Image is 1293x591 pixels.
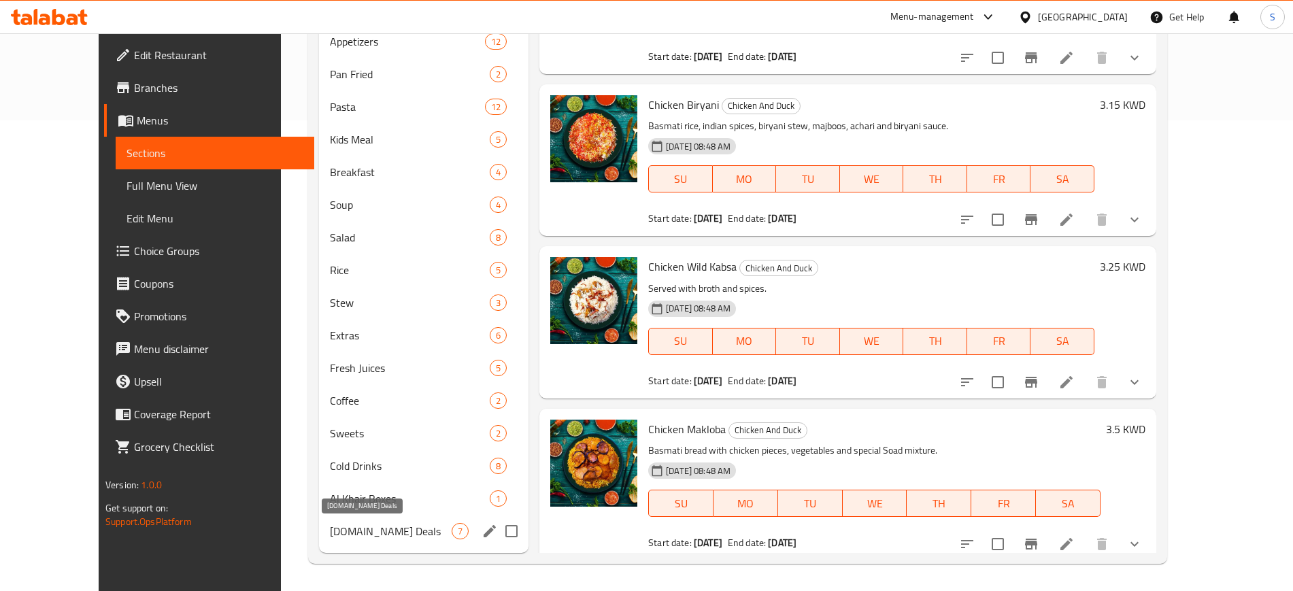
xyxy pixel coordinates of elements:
[104,300,314,333] a: Promotions
[845,331,899,351] span: WE
[105,499,168,517] span: Get support on:
[1015,41,1047,74] button: Branch-specific-item
[1030,328,1094,355] button: SA
[1270,10,1275,24] span: S
[912,494,966,513] span: TH
[648,534,692,552] span: Start date:
[550,420,637,507] img: Chicken Makloba
[843,490,907,517] button: WE
[660,465,736,477] span: [DATE] 08:48 AM
[104,430,314,463] a: Grocery Checklist
[778,490,843,517] button: TU
[1036,490,1101,517] button: SA
[890,9,974,25] div: Menu-management
[319,221,528,254] div: Salad8
[104,235,314,267] a: Choice Groups
[319,188,528,221] div: Soup4
[1118,203,1151,236] button: show more
[490,329,506,342] span: 6
[134,406,303,422] span: Coverage Report
[648,95,719,115] span: Chicken Biryani
[776,165,840,192] button: TU
[648,280,1094,297] p: Served with broth and spices.
[330,490,490,507] div: Al Khair Boxes
[330,262,490,278] div: Rice
[728,422,807,439] div: Chicken And Duck
[648,165,712,192] button: SU
[984,205,1012,234] span: Select to update
[1086,366,1118,399] button: delete
[694,48,722,65] b: [DATE]
[330,425,490,441] span: Sweets
[330,392,490,409] span: Coffee
[1100,95,1145,114] h6: 3.15 KWD
[713,165,777,192] button: MO
[694,209,722,227] b: [DATE]
[903,165,967,192] button: TH
[784,494,837,513] span: TU
[984,530,1012,558] span: Select to update
[907,490,971,517] button: TH
[729,422,807,438] span: Chicken And Duck
[490,490,507,507] div: items
[134,243,303,259] span: Choice Groups
[134,275,303,292] span: Coupons
[951,366,984,399] button: sort-choices
[951,528,984,560] button: sort-choices
[319,482,528,515] div: Al Khair Boxes1
[330,458,490,474] span: Cold Drinks
[648,118,1094,135] p: Basmati rice, indian spices, biryani stew, majboos, achari and biryani sauce.
[967,165,1031,192] button: FR
[1086,203,1118,236] button: delete
[319,90,528,123] div: Pasta12
[719,494,773,513] span: MO
[330,66,490,82] span: Pan Fried
[740,260,818,276] span: Chicken And Duck
[330,360,490,376] span: Fresh Juices
[330,131,490,148] div: Kids Meal
[490,199,506,212] span: 4
[984,44,1012,72] span: Select to update
[490,264,506,277] span: 5
[951,203,984,236] button: sort-choices
[490,68,506,81] span: 2
[1118,41,1151,74] button: show more
[490,460,506,473] span: 8
[1036,331,1089,351] span: SA
[1100,257,1145,276] h6: 3.25 KWD
[105,476,139,494] span: Version:
[1036,169,1089,189] span: SA
[330,327,490,343] span: Extras
[330,197,490,213] span: Soup
[739,260,818,276] div: Chicken And Duck
[1126,536,1143,552] svg: Show Choices
[1126,50,1143,66] svg: Show Choices
[848,494,902,513] span: WE
[104,71,314,104] a: Branches
[141,476,162,494] span: 1.0.0
[648,328,712,355] button: SU
[1015,203,1047,236] button: Branch-specific-item
[768,48,796,65] b: [DATE]
[330,33,484,50] span: Appetizers
[1058,212,1075,228] a: Edit menu item
[319,384,528,417] div: Coffee2
[1030,165,1094,192] button: SA
[648,372,692,390] span: Start date:
[1058,536,1075,552] a: Edit menu item
[319,515,528,547] div: [DOMAIN_NAME] Deals7edit
[973,331,1026,351] span: FR
[713,328,777,355] button: MO
[330,164,490,180] div: Breakfast
[550,95,637,182] img: Chicken Biryani
[319,58,528,90] div: Pan Fried2
[104,365,314,398] a: Upsell
[330,294,490,311] span: Stew
[648,442,1101,459] p: Basmati bread with chicken pieces, vegetables and special Soad mixture.
[1086,41,1118,74] button: delete
[648,256,737,277] span: Chicken Wild Kabsa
